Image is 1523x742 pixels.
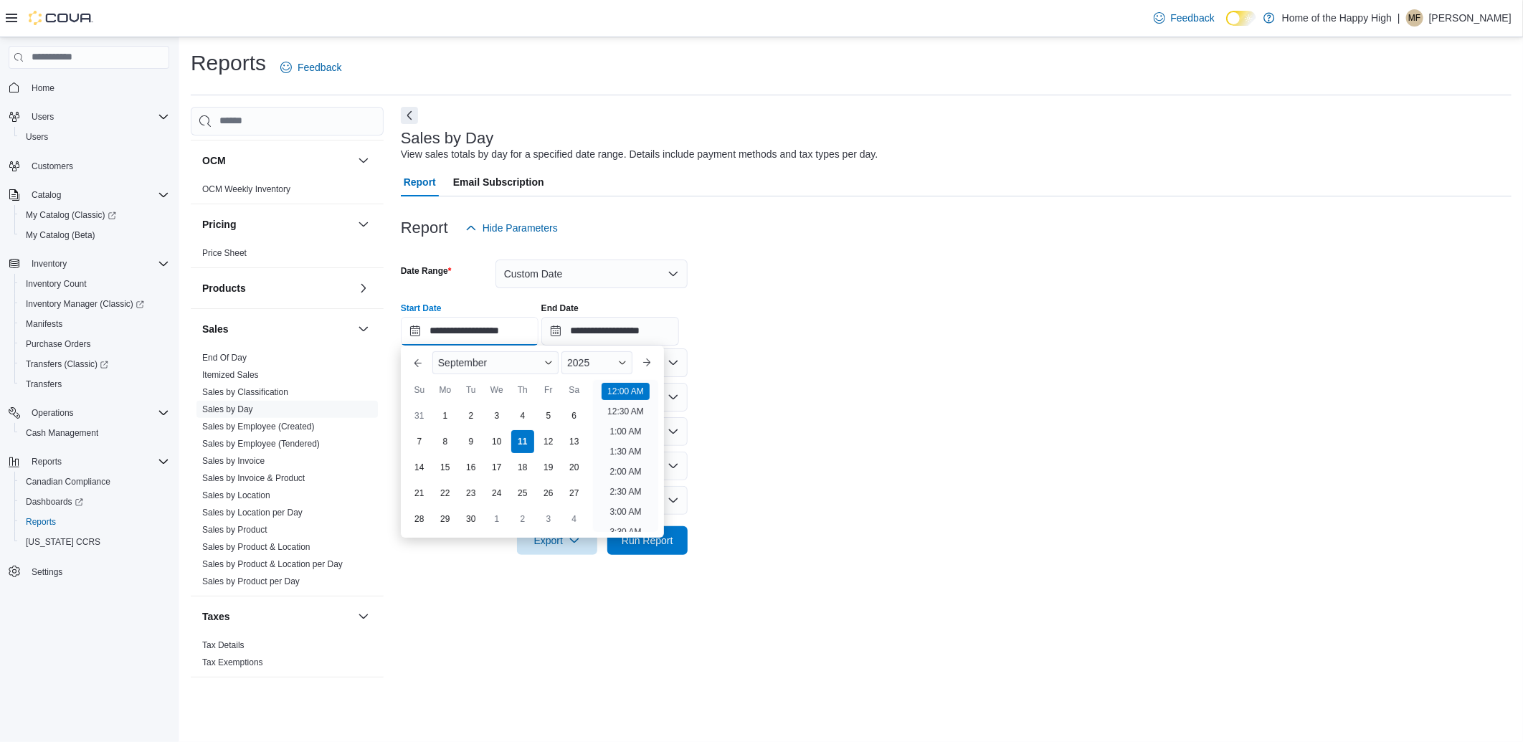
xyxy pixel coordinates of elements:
div: Su [408,379,431,401]
div: day-26 [537,482,560,505]
span: Inventory Count [26,278,87,290]
h3: Pricing [202,217,236,232]
a: Sales by Invoice & Product [202,473,305,483]
button: Custom Date [495,260,688,288]
a: End Of Day [202,353,247,363]
span: Sales by Employee (Created) [202,421,315,432]
button: Taxes [355,608,372,625]
div: Sa [563,379,586,401]
a: Transfers [20,376,67,393]
span: Washington CCRS [20,533,169,551]
div: day-3 [485,404,508,427]
a: Inventory Manager (Classic) [14,294,175,314]
div: day-1 [485,508,508,531]
a: Cash Management [20,424,104,442]
span: Sales by Location [202,490,270,501]
span: End Of Day [202,352,247,363]
div: day-28 [408,508,431,531]
span: Catalog [26,186,169,204]
div: day-12 [537,430,560,453]
input: Dark Mode [1226,11,1256,26]
span: Purchase Orders [20,336,169,353]
button: Hide Parameters [460,214,564,242]
a: Sales by Classification [202,387,288,397]
li: 3:00 AM [604,503,647,520]
a: Sales by Product & Location per Day [202,559,343,569]
div: day-11 [511,430,534,453]
nav: Complex example [9,72,169,619]
div: OCM [191,181,384,204]
div: day-30 [460,508,483,531]
button: Catalog [26,186,67,204]
span: Inventory [32,258,67,270]
button: Customers [3,156,175,176]
a: Purchase Orders [20,336,97,353]
li: 12:00 AM [602,383,650,400]
button: Pricing [355,216,372,233]
span: Dashboards [20,493,169,510]
button: Open list of options [668,357,679,368]
span: Tax Exemptions [202,657,263,668]
img: Cova [29,11,93,25]
span: Email Subscription [453,168,544,196]
span: My Catalog (Classic) [26,209,116,221]
a: OCM Weekly Inventory [202,184,290,194]
div: day-24 [485,482,508,505]
div: day-29 [434,508,457,531]
span: Sales by Product & Location per Day [202,558,343,570]
div: day-9 [460,430,483,453]
span: Feedback [1171,11,1215,25]
button: Taxes [202,609,352,624]
span: Settings [26,562,169,580]
span: Users [26,108,169,125]
span: Tax Details [202,639,245,651]
button: Export [517,526,597,555]
div: Th [511,379,534,401]
h3: Report [401,219,448,237]
button: Next month [635,351,658,374]
span: OCM Weekly Inventory [202,184,290,195]
button: Run Report [607,526,688,555]
span: My Catalog (Beta) [26,229,95,241]
li: 1:30 AM [604,443,647,460]
a: Dashboards [14,492,175,512]
h3: Taxes [202,609,230,624]
button: Pricing [202,217,352,232]
h3: Sales [202,322,229,336]
a: My Catalog (Classic) [14,205,175,225]
div: day-27 [563,482,586,505]
div: day-14 [408,456,431,479]
span: Inventory Manager (Classic) [26,298,144,310]
div: View sales totals by day for a specified date range. Details include payment methods and tax type... [401,147,878,162]
div: September, 2025 [407,403,587,532]
a: My Catalog (Classic) [20,206,122,224]
div: day-16 [460,456,483,479]
span: Sales by Classification [202,386,288,398]
input: Press the down key to open a popover containing a calendar. [541,317,679,346]
span: Users [20,128,169,146]
div: We [485,379,508,401]
span: Sales by Product [202,524,267,536]
button: Products [355,280,372,297]
button: Transfers [14,374,175,394]
div: day-2 [511,508,534,531]
div: Pricing [191,244,384,267]
button: Manifests [14,314,175,334]
button: Purchase Orders [14,334,175,354]
div: day-1 [434,404,457,427]
a: Manifests [20,315,68,333]
span: Itemized Sales [202,369,259,381]
button: [US_STATE] CCRS [14,532,175,552]
a: Sales by Day [202,404,253,414]
span: Canadian Compliance [20,473,169,490]
input: Press the down key to enter a popover containing a calendar. Press the escape key to close the po... [401,317,538,346]
button: OCM [202,153,352,168]
a: Sales by Location [202,490,270,500]
div: day-15 [434,456,457,479]
span: Transfers (Classic) [26,358,108,370]
p: [PERSON_NAME] [1429,9,1512,27]
div: day-25 [511,482,534,505]
div: Button. Open the year selector. 2025 is currently selected. [561,351,632,374]
div: day-31 [408,404,431,427]
div: day-6 [563,404,586,427]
